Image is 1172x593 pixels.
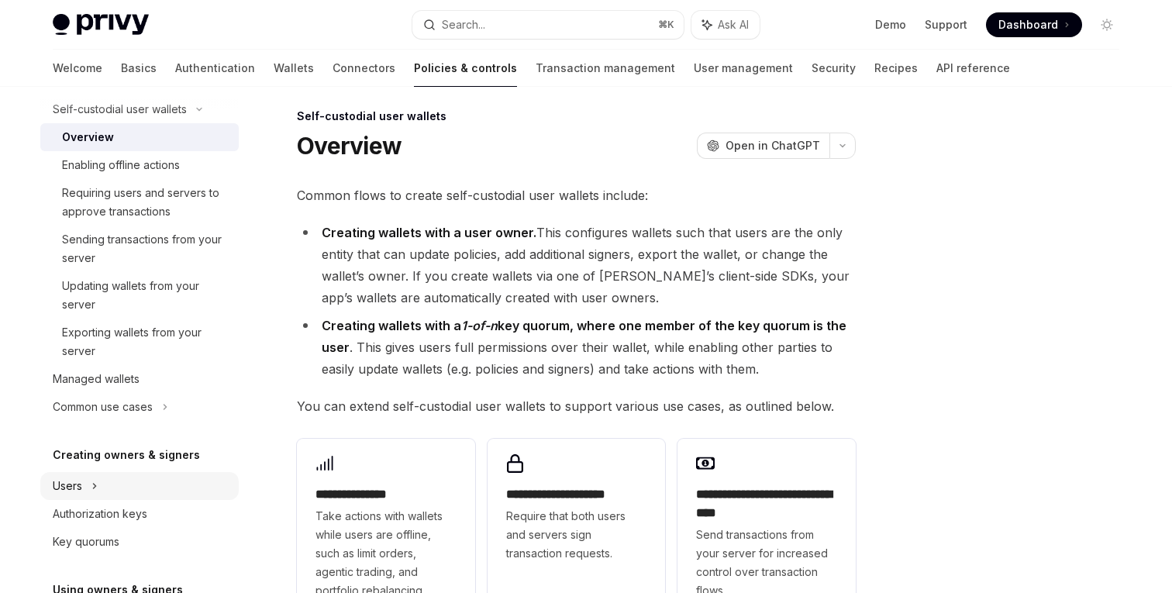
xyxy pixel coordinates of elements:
[442,16,485,34] div: Search...
[40,528,239,556] a: Key quorums
[874,50,918,87] a: Recipes
[40,226,239,272] a: Sending transactions from your server
[322,225,536,240] strong: Creating wallets with a user owner.
[40,365,239,393] a: Managed wallets
[658,19,674,31] span: ⌘ K
[998,17,1058,33] span: Dashboard
[62,184,229,221] div: Requiring users and servers to approve transactions
[297,395,856,417] span: You can extend self-custodial user wallets to support various use cases, as outlined below.
[53,446,200,464] h5: Creating owners & signers
[1094,12,1119,37] button: Toggle dark mode
[53,370,140,388] div: Managed wallets
[986,12,1082,37] a: Dashboard
[62,156,180,174] div: Enabling offline actions
[121,50,157,87] a: Basics
[461,318,498,333] em: 1-of-n
[53,477,82,495] div: Users
[812,50,856,87] a: Security
[40,123,239,151] a: Overview
[40,179,239,226] a: Requiring users and servers to approve transactions
[297,315,856,380] li: . This gives users full permissions over their wallet, while enabling other parties to easily upd...
[53,398,153,416] div: Common use cases
[175,50,255,87] a: Authentication
[53,505,147,523] div: Authorization keys
[62,323,229,360] div: Exporting wallets from your server
[536,50,675,87] a: Transaction management
[62,277,229,314] div: Updating wallets from your server
[40,500,239,528] a: Authorization keys
[506,507,647,563] span: Require that both users and servers sign transaction requests.
[718,17,749,33] span: Ask AI
[697,133,829,159] button: Open in ChatGPT
[691,11,760,39] button: Ask AI
[875,17,906,33] a: Demo
[297,184,856,206] span: Common flows to create self-custodial user wallets include:
[62,128,114,147] div: Overview
[40,151,239,179] a: Enabling offline actions
[726,138,820,153] span: Open in ChatGPT
[53,533,119,551] div: Key quorums
[274,50,314,87] a: Wallets
[333,50,395,87] a: Connectors
[412,11,684,39] button: Search...⌘K
[53,50,102,87] a: Welcome
[936,50,1010,87] a: API reference
[40,272,239,319] a: Updating wallets from your server
[322,318,846,355] strong: Creating wallets with a key quorum, where one member of the key quorum is the user
[297,222,856,309] li: This configures wallets such that users are the only entity that can update policies, add additio...
[694,50,793,87] a: User management
[414,50,517,87] a: Policies & controls
[297,109,856,124] div: Self-custodial user wallets
[53,14,149,36] img: light logo
[40,319,239,365] a: Exporting wallets from your server
[925,17,967,33] a: Support
[297,132,402,160] h1: Overview
[62,230,229,267] div: Sending transactions from your server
